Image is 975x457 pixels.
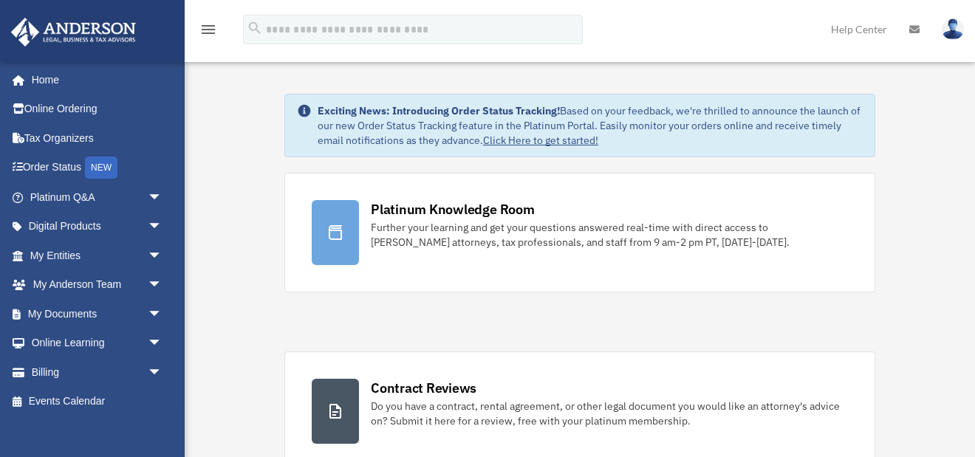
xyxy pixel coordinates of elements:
div: Based on your feedback, we're thrilled to announce the launch of our new Order Status Tracking fe... [318,103,863,148]
span: arrow_drop_down [148,357,177,388]
a: Tax Organizers [10,123,185,153]
img: Anderson Advisors Platinum Portal [7,18,140,47]
img: User Pic [942,18,964,40]
a: Click Here to get started! [483,134,598,147]
a: Online Ordering [10,95,185,124]
a: Digital Productsarrow_drop_down [10,212,185,241]
span: arrow_drop_down [148,299,177,329]
a: My Documentsarrow_drop_down [10,299,185,329]
span: arrow_drop_down [148,329,177,359]
a: Platinum Q&Aarrow_drop_down [10,182,185,212]
span: arrow_drop_down [148,270,177,300]
span: arrow_drop_down [148,182,177,213]
a: Order StatusNEW [10,153,185,183]
a: Events Calendar [10,387,185,416]
i: search [247,20,263,36]
span: arrow_drop_down [148,212,177,242]
a: My Anderson Teamarrow_drop_down [10,270,185,300]
span: arrow_drop_down [148,241,177,271]
div: Contract Reviews [371,379,476,397]
a: Home [10,65,177,95]
a: Platinum Knowledge Room Further your learning and get your questions answered real-time with dire... [284,173,875,292]
div: NEW [85,157,117,179]
a: Online Learningarrow_drop_down [10,329,185,358]
div: Do you have a contract, rental agreement, or other legal document you would like an attorney's ad... [371,399,848,428]
a: My Entitiesarrow_drop_down [10,241,185,270]
div: Platinum Knowledge Room [371,200,535,219]
i: menu [199,21,217,38]
a: menu [199,26,217,38]
strong: Exciting News: Introducing Order Status Tracking! [318,104,560,117]
div: Further your learning and get your questions answered real-time with direct access to [PERSON_NAM... [371,220,848,250]
a: Billingarrow_drop_down [10,357,185,387]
